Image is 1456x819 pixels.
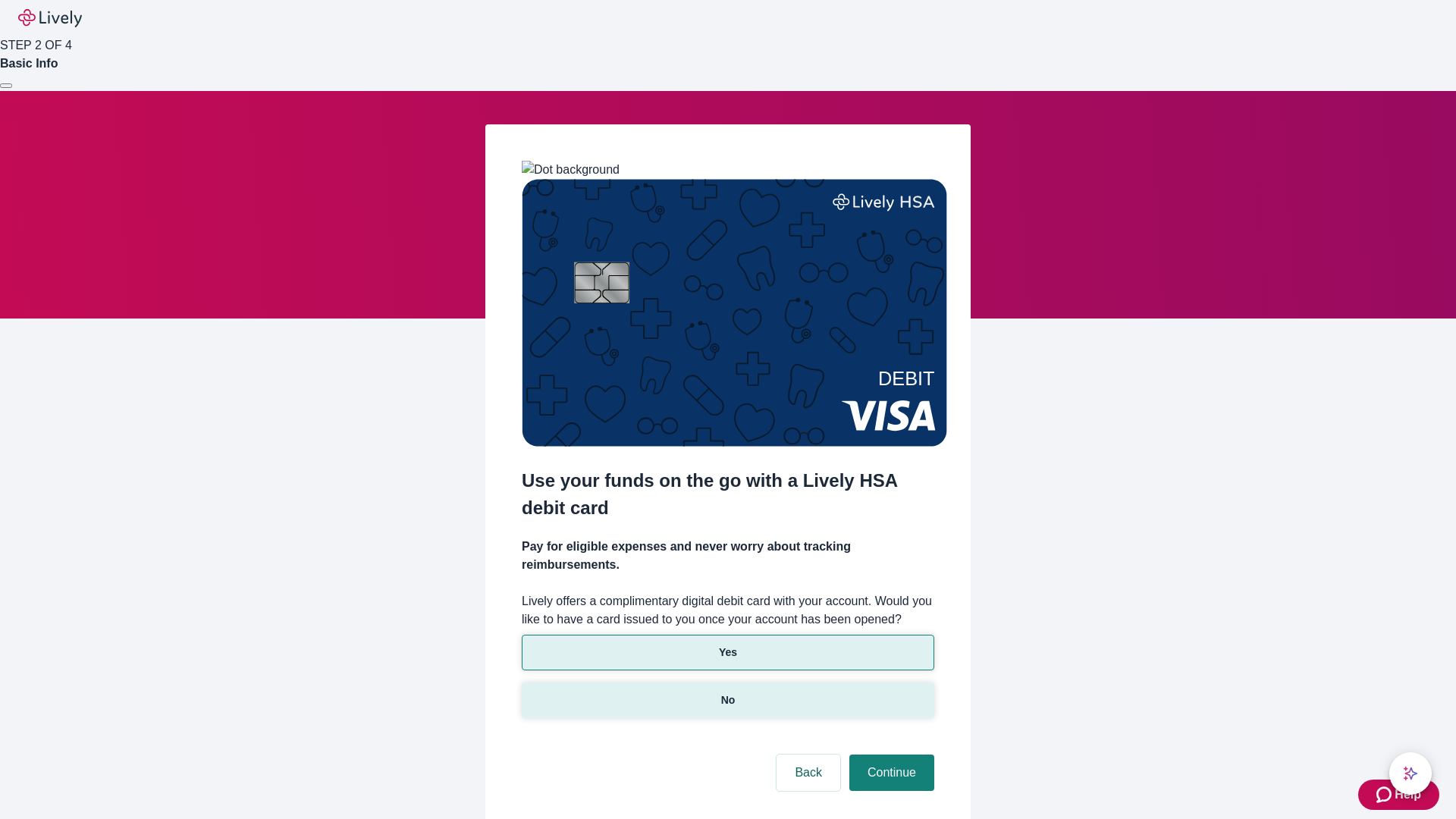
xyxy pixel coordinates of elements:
[1395,786,1421,804] span: Help
[522,467,934,522] h2: Use your funds on the go with a Lively HSA debit card
[18,9,82,27] img: Lively
[522,179,947,447] img: Debit card
[777,755,840,791] button: Back
[721,692,736,708] p: No
[1358,780,1439,810] button: Zendesk support iconHelp
[1376,786,1395,804] svg: Zendesk support icon
[522,635,934,670] button: Yes
[522,161,620,179] img: Dot background
[522,592,934,629] label: Lively offers a complimentary digital debit card with your account. Would you like to have a card...
[719,645,737,661] p: Yes
[1403,766,1418,781] svg: Lively AI Assistant
[1389,752,1432,795] button: chat
[522,682,934,718] button: No
[849,755,934,791] button: Continue
[522,538,934,574] h4: Pay for eligible expenses and never worry about tracking reimbursements.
